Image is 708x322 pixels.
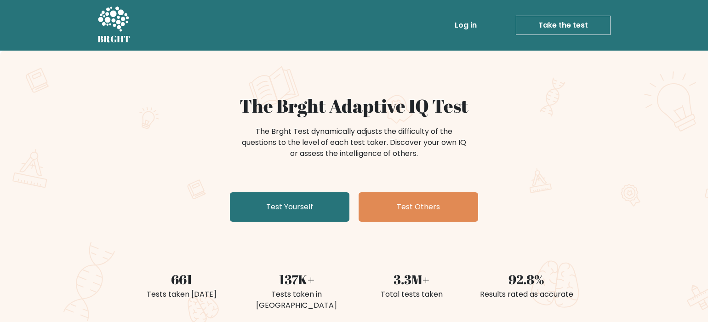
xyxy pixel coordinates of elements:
a: Test Others [359,192,478,222]
div: 92.8% [474,270,578,289]
div: Tests taken [DATE] [130,289,234,300]
div: The Brght Test dynamically adjusts the difficulty of the questions to the level of each test take... [239,126,469,159]
div: Results rated as accurate [474,289,578,300]
div: 3.3M+ [360,270,463,289]
h5: BRGHT [97,34,131,45]
div: 661 [130,270,234,289]
a: Take the test [516,16,611,35]
h1: The Brght Adaptive IQ Test [130,95,578,117]
div: 137K+ [245,270,348,289]
div: Tests taken in [GEOGRAPHIC_DATA] [245,289,348,311]
a: Test Yourself [230,192,349,222]
a: Log in [451,16,480,34]
div: Total tests taken [360,289,463,300]
a: BRGHT [97,4,131,47]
